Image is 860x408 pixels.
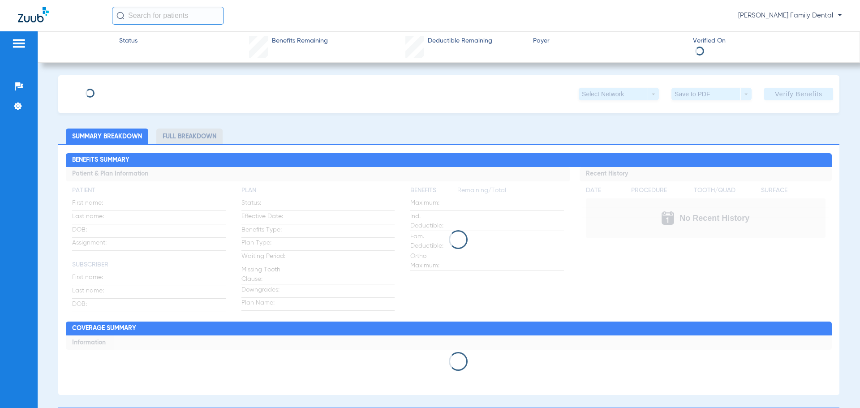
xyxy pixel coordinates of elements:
span: Verified On [693,36,845,46]
span: Deductible Remaining [428,36,492,46]
img: Search Icon [116,12,125,20]
span: Status [119,36,138,46]
h2: Benefits Summary [66,153,831,167]
img: hamburger-icon [12,38,26,49]
li: Summary Breakdown [66,129,148,144]
span: [PERSON_NAME] Family Dental [738,11,842,20]
span: Payer [533,36,685,46]
h2: Coverage Summary [66,322,831,336]
img: Zuub Logo [18,7,49,22]
span: Benefits Remaining [272,36,328,46]
li: Full Breakdown [156,129,223,144]
input: Search for patients [112,7,224,25]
